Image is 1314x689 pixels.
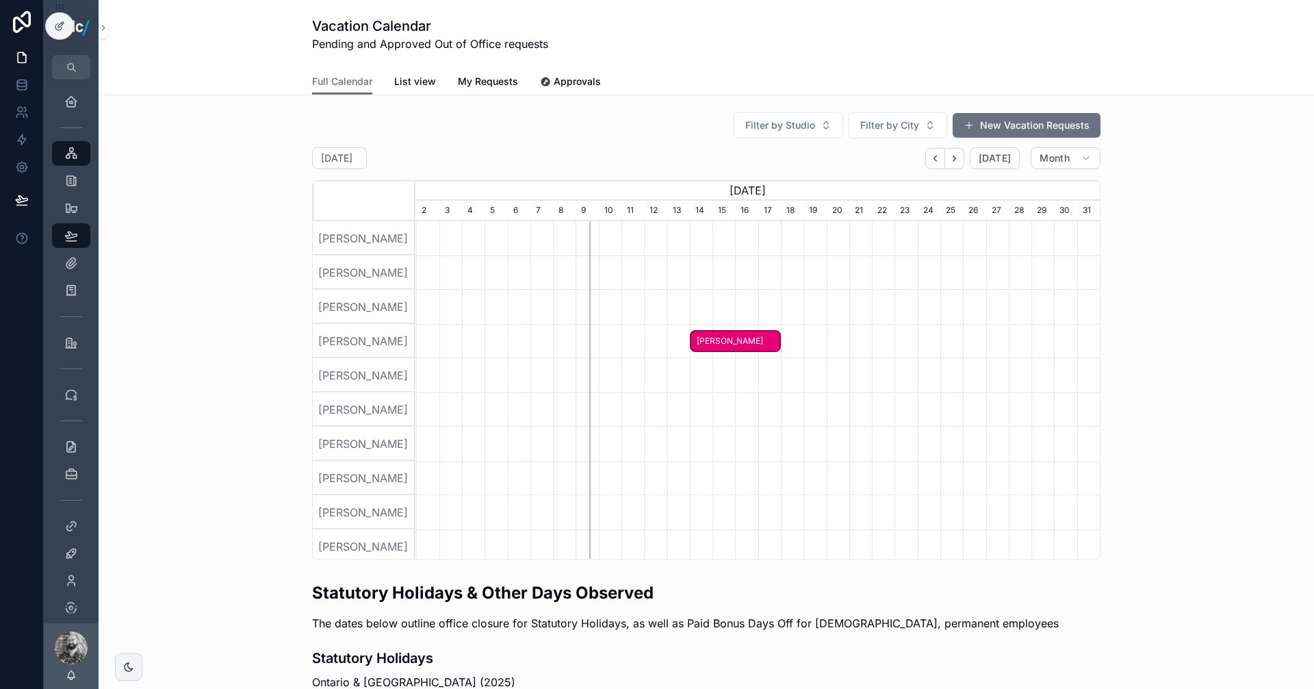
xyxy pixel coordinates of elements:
div: 3 [439,201,462,221]
div: [PERSON_NAME] [313,324,415,358]
div: Bruce Gilchrist [690,330,781,353]
div: 9 [576,201,598,221]
div: [PERSON_NAME] [313,255,415,290]
h2: [DATE] [321,151,352,165]
div: [PERSON_NAME] [313,221,415,255]
span: [DATE] [979,152,1011,164]
a: Full Calendar [312,69,372,95]
span: Filter by Studio [745,118,815,132]
span: Month [1040,152,1070,164]
button: Month [1031,147,1100,169]
div: scrollable content [44,79,99,623]
span: [PERSON_NAME] [691,330,780,353]
span: Approvals [554,75,601,88]
span: Pending and Approved Out of Office requests [312,36,548,52]
button: [DATE] [970,147,1020,169]
div: 23 [894,201,917,221]
button: New Vacation Requests [953,113,1100,138]
div: 15 [712,201,735,221]
div: [PERSON_NAME] [313,290,415,324]
button: Select Button [849,112,947,138]
div: 8 [553,201,576,221]
span: Filter by City [860,118,919,132]
div: [PERSON_NAME] [313,529,415,564]
h3: Statutory Holidays [312,648,1100,668]
div: 19 [803,201,826,221]
p: The dates below outline office closure for Statutory Holidays, as well as Paid Bonus Days Off for... [312,615,1100,631]
span: Full Calendar [312,75,372,88]
div: 16 [735,201,758,221]
span: My Requests [458,75,518,88]
a: List view [394,69,436,97]
div: 4 [462,201,485,221]
div: 24 [918,201,940,221]
div: [DATE] [394,180,1100,201]
div: 26 [963,201,985,221]
div: 10 [599,201,621,221]
div: 22 [872,201,894,221]
h1: Vacation Calendar [312,16,548,36]
div: 18 [781,201,803,221]
div: 5 [485,201,507,221]
div: 27 [986,201,1009,221]
div: 25 [940,201,963,221]
div: [PERSON_NAME] [313,461,415,495]
div: 20 [827,201,849,221]
div: 7 [530,201,553,221]
div: 17 [758,201,781,221]
div: 29 [1031,201,1054,221]
div: [PERSON_NAME] [313,495,415,529]
div: 12 [644,201,667,221]
button: Select Button [734,112,843,138]
a: My Requests [458,69,518,97]
div: 6 [508,201,530,221]
div: 11 [621,201,644,221]
div: 30 [1054,201,1077,221]
span: List view [394,75,436,88]
div: 21 [849,201,872,221]
h2: Statutory Holidays & Other Days Observed [312,581,1100,604]
div: 14 [690,201,712,221]
div: 28 [1009,201,1031,221]
div: 13 [667,201,690,221]
a: Approvals [540,69,601,97]
div: [PERSON_NAME] [313,392,415,427]
div: [PERSON_NAME] [313,427,415,461]
div: 31 [1077,201,1100,221]
div: 2 [416,201,439,221]
div: [PERSON_NAME] [313,358,415,392]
